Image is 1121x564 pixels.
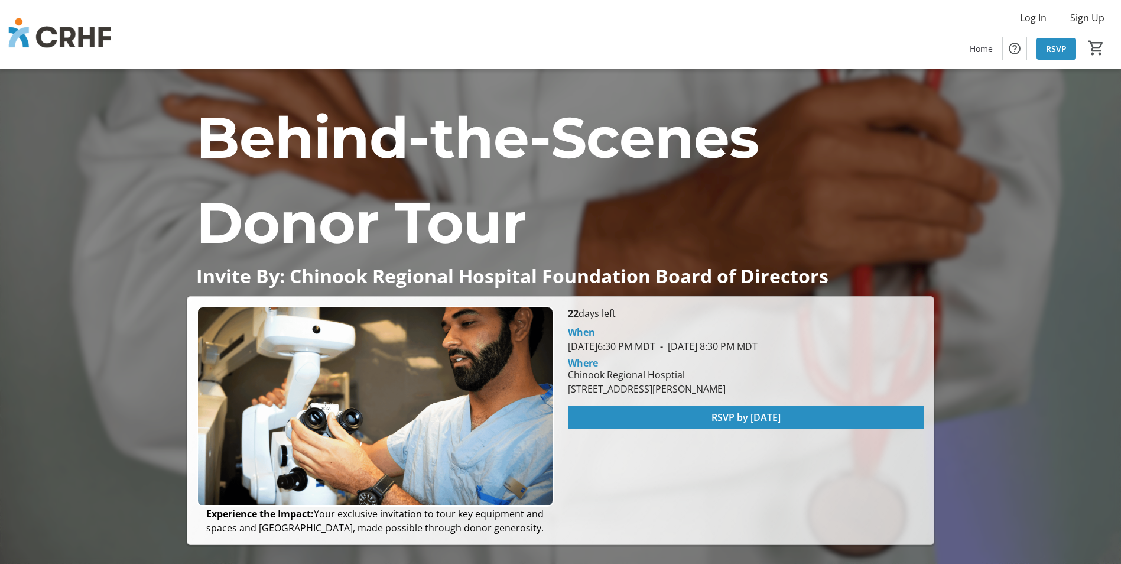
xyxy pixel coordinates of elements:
[568,406,924,429] button: RSVP by [DATE]
[711,410,781,424] span: RSVP by [DATE]
[7,5,112,64] img: Chinook Regional Hospital Foundation's Logo
[568,306,924,320] p: days left
[970,43,993,55] span: Home
[1061,8,1114,27] button: Sign Up
[1020,11,1047,25] span: Log In
[206,507,544,534] span: Your exclusive invitation to tour key equipment and spaces and [GEOGRAPHIC_DATA], made possible t...
[1003,37,1026,60] button: Help
[655,340,668,353] span: -
[1070,11,1104,25] span: Sign Up
[1086,37,1107,59] button: Cart
[197,306,553,507] img: Campaign CTA Media Photo
[960,38,1002,60] a: Home
[568,382,726,396] div: [STREET_ADDRESS][PERSON_NAME]
[655,340,758,353] span: [DATE] 8:30 PM MDT
[1010,8,1056,27] button: Log In
[568,340,655,353] span: [DATE] 6:30 PM MDT
[568,325,595,339] div: When
[196,103,759,257] span: Behind-the-Scenes Donor Tour
[568,358,598,368] div: Where
[568,368,726,382] div: Chinook Regional Hosptial
[1036,38,1076,60] a: RSVP
[206,507,314,520] strong: Experience the Impact:
[568,307,579,320] span: 22
[1046,43,1067,55] span: RSVP
[196,265,925,286] p: Invite By: Chinook Regional Hospital Foundation Board of Directors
